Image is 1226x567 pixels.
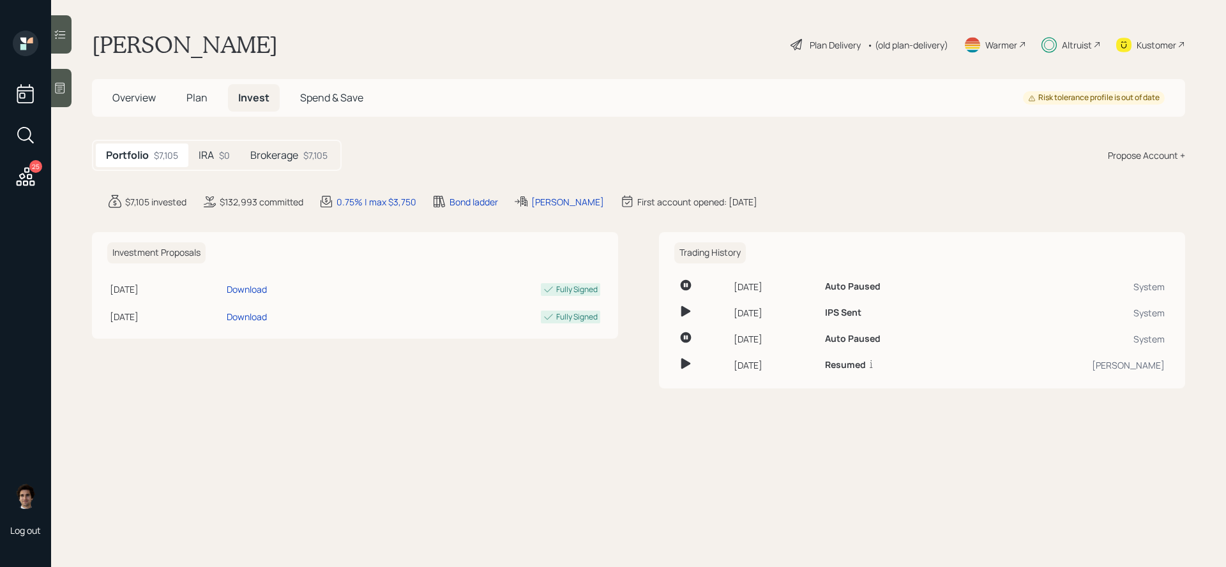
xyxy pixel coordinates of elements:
[556,284,598,295] div: Fully Signed
[227,283,267,296] div: Download
[92,31,278,59] h1: [PERSON_NAME]
[199,149,214,161] h5: IRA
[227,310,267,323] div: Download
[10,524,41,536] div: Log out
[106,149,149,161] h5: Portfolio
[867,38,948,52] div: • (old plan-delivery)
[110,310,222,323] div: [DATE]
[1028,92,1160,103] div: Risk tolerance profile is out of date
[674,242,746,263] h6: Trading History
[810,38,861,52] div: Plan Delivery
[734,306,815,320] div: [DATE]
[107,242,206,263] h6: Investment Proposals
[531,195,604,209] div: [PERSON_NAME]
[186,91,208,105] span: Plan
[13,483,38,509] img: harrison-schaefer-headshot-2.png
[637,195,757,209] div: First account opened: [DATE]
[300,91,363,105] span: Spend & Save
[825,281,881,292] h6: Auto Paused
[985,38,1017,52] div: Warmer
[1108,149,1185,162] div: Propose Account +
[734,358,815,372] div: [DATE]
[556,311,598,323] div: Fully Signed
[337,195,416,209] div: 0.75% | max $3,750
[980,358,1165,372] div: [PERSON_NAME]
[110,283,222,296] div: [DATE]
[734,280,815,293] div: [DATE]
[220,195,303,209] div: $132,993 committed
[825,334,881,344] h6: Auto Paused
[825,307,861,318] h6: IPS Sent
[154,149,178,162] div: $7,105
[303,149,328,162] div: $7,105
[980,332,1165,346] div: System
[112,91,156,105] span: Overview
[1137,38,1176,52] div: Kustomer
[125,195,186,209] div: $7,105 invested
[250,149,298,161] h5: Brokerage
[238,91,269,105] span: Invest
[825,360,866,371] h6: Resumed
[734,332,815,346] div: [DATE]
[219,149,230,162] div: $0
[450,195,498,209] div: Bond ladder
[29,160,42,173] div: 25
[980,280,1165,293] div: System
[1062,38,1092,52] div: Altruist
[980,306,1165,320] div: System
